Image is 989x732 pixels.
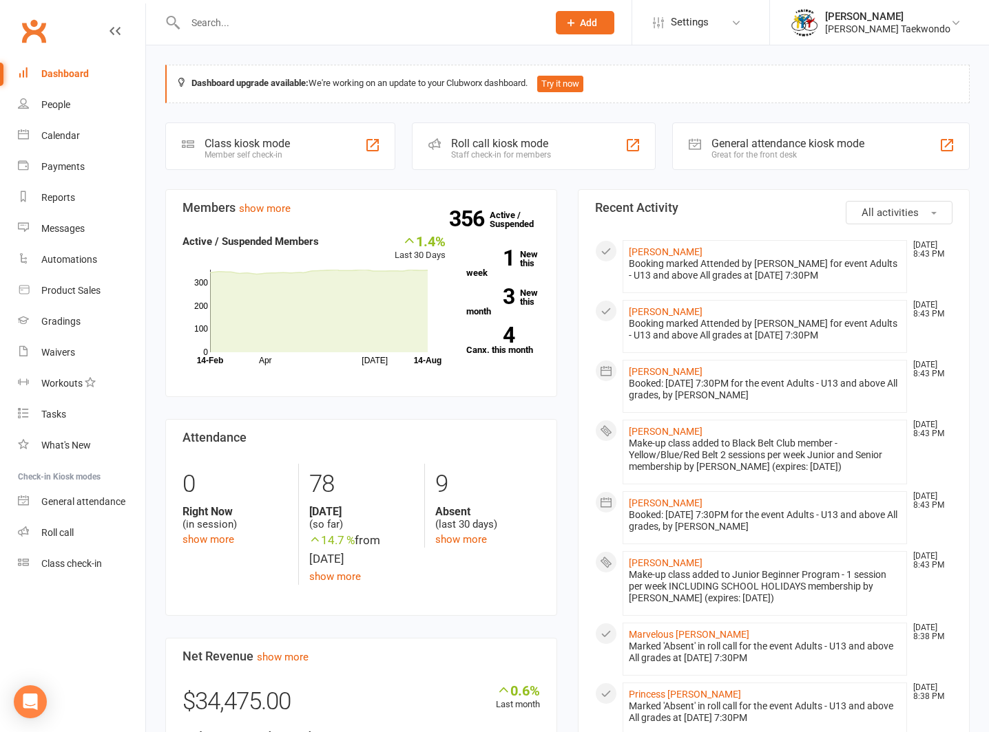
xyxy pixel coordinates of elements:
strong: Right Now [183,505,288,518]
div: from [DATE] [309,531,414,568]
img: thumb_image1638236014.png [791,9,818,36]
strong: Absent [435,505,540,518]
a: [PERSON_NAME] [629,497,702,508]
div: Calendar [41,130,80,141]
div: Booking marked Attended by [PERSON_NAME] for event Adults - U13 and above All grades at [DATE] 7:... [629,258,901,281]
div: 0 [183,464,288,505]
a: Payments [18,151,145,182]
div: What's New [41,440,91,451]
div: Marked 'Absent' in roll call for the event Adults - U13 and above All grades at [DATE] 7:30PM [629,640,901,664]
div: Waivers [41,347,75,358]
time: [DATE] 8:43 PM [906,552,952,570]
div: Booked: [DATE] 7:30PM for the event Adults - U13 and above All grades, by [PERSON_NAME] [629,378,901,401]
div: People [41,99,70,110]
div: Last month [496,682,540,712]
a: 356Active / Suspended [490,200,550,239]
div: General attendance kiosk mode [711,137,864,150]
a: General attendance kiosk mode [18,486,145,517]
a: [PERSON_NAME] [629,426,702,437]
a: 3New this month [466,288,540,316]
strong: 3 [466,286,514,307]
a: show more [239,202,291,215]
time: [DATE] 8:43 PM [906,301,952,319]
div: 0.6% [496,682,540,698]
time: [DATE] 8:43 PM [906,492,952,510]
span: 14.7 % [309,533,355,547]
div: $34,475.00 [183,682,540,728]
div: 9 [435,464,540,505]
a: 4Canx. this month [466,327,540,354]
div: 78 [309,464,414,505]
a: show more [257,651,309,663]
div: Great for the front desk [711,150,864,160]
div: Messages [41,223,85,234]
a: People [18,89,145,120]
div: 1.4% [395,233,446,248]
div: Make-up class added to Junior Beginner Program - 1 session per week INCLUDING SCHOOL HOLIDAYS mem... [629,569,901,604]
div: Tasks [41,409,66,420]
a: [PERSON_NAME] [629,306,702,317]
a: Messages [18,213,145,244]
a: show more [435,533,487,546]
a: Tasks [18,399,145,430]
a: show more [183,533,234,546]
div: We're working on an update to your Clubworx dashboard. [165,65,970,103]
div: Automations [41,254,97,265]
div: [PERSON_NAME] Taekwondo [825,23,950,35]
strong: 1 [466,248,514,268]
a: Automations [18,244,145,275]
strong: [DATE] [309,505,414,518]
div: Reports [41,192,75,203]
a: Marvelous [PERSON_NAME] [629,629,749,640]
strong: Active / Suspended Members [183,235,319,248]
div: (so far) [309,505,414,531]
a: Workouts [18,368,145,399]
a: Calendar [18,120,145,151]
button: All activities [846,201,952,224]
h3: Recent Activity [595,201,952,215]
a: Gradings [18,306,145,337]
h3: Members [183,201,540,215]
h3: Net Revenue [183,649,540,663]
strong: Dashboard upgrade available: [191,78,309,88]
a: show more [309,570,361,583]
strong: 356 [449,208,490,229]
a: Class kiosk mode [18,548,145,579]
div: Roll call [41,527,74,538]
a: What's New [18,430,145,461]
time: [DATE] 8:38 PM [906,683,952,701]
span: Settings [671,7,709,38]
a: Product Sales [18,275,145,306]
a: 1New this week [466,250,540,277]
span: Add [580,17,597,28]
div: Booked: [DATE] 7:30PM for the event Adults - U13 and above All grades, by [PERSON_NAME] [629,509,901,532]
button: Add [556,11,614,34]
div: General attendance [41,496,125,507]
div: Roll call kiosk mode [451,137,551,150]
input: Search... [181,13,538,32]
div: Product Sales [41,285,101,296]
a: Waivers [18,337,145,368]
div: Open Intercom Messenger [14,685,47,718]
a: Princess [PERSON_NAME] [629,689,741,700]
div: Marked 'Absent' in roll call for the event Adults - U13 and above All grades at [DATE] 7:30PM [629,700,901,724]
time: [DATE] 8:43 PM [906,241,952,259]
a: [PERSON_NAME] [629,557,702,568]
time: [DATE] 8:38 PM [906,623,952,641]
h3: Attendance [183,431,540,444]
time: [DATE] 8:43 PM [906,420,952,438]
div: Gradings [41,316,81,327]
div: Last 30 Days [395,233,446,263]
div: [PERSON_NAME] [825,10,950,23]
div: Class check-in [41,558,102,569]
time: [DATE] 8:43 PM [906,360,952,378]
div: Payments [41,161,85,172]
a: Roll call [18,517,145,548]
a: [PERSON_NAME] [629,366,702,377]
div: Staff check-in for members [451,150,551,160]
span: All activities [862,206,919,219]
a: Clubworx [17,14,51,48]
strong: 4 [466,325,514,345]
div: Dashboard [41,68,89,79]
a: Reports [18,182,145,213]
